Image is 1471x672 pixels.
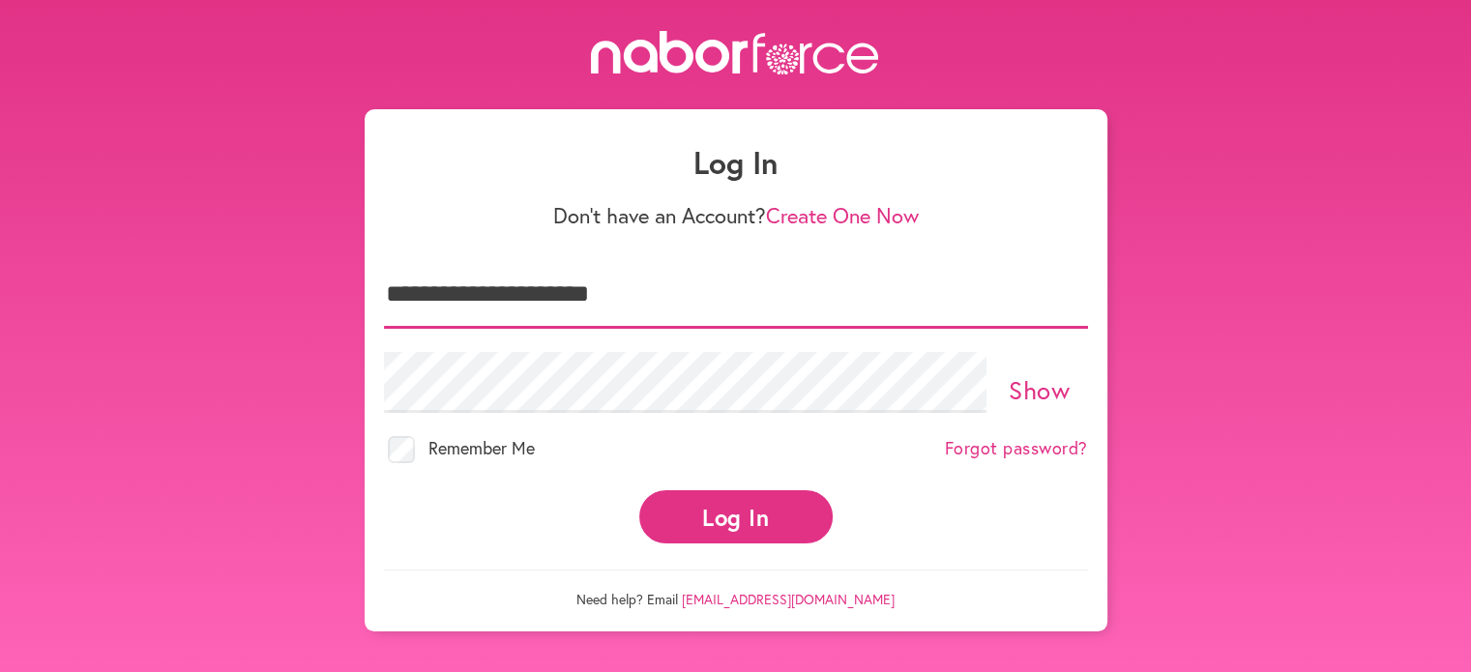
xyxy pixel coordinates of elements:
[384,203,1088,228] p: Don't have an Account?
[384,144,1088,181] h1: Log In
[945,438,1088,459] a: Forgot password?
[1009,373,1070,406] a: Show
[384,570,1088,608] p: Need help? Email
[428,436,535,459] span: Remember Me
[639,490,833,543] button: Log In
[766,201,919,229] a: Create One Now
[682,590,895,608] a: [EMAIL_ADDRESS][DOMAIN_NAME]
